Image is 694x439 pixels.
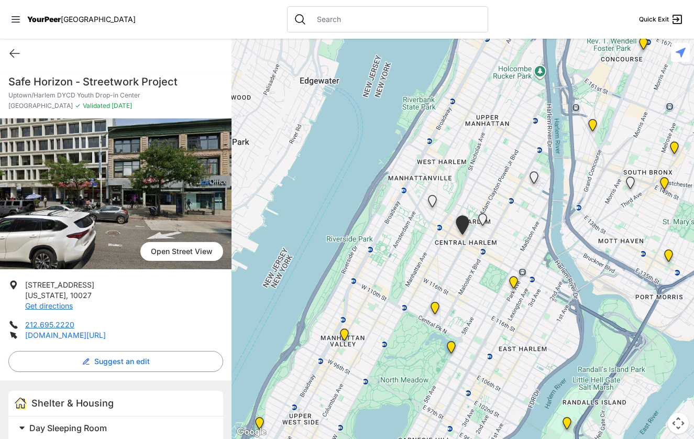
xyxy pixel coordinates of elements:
[75,102,81,110] span: ✓
[110,102,132,109] span: [DATE]
[27,15,61,24] span: YourPeer
[454,215,471,239] div: Uptown/Harlem DYCD Youth Drop-in Center
[668,141,681,158] div: Bronx Youth Center (BYC)
[61,15,136,24] span: [GEOGRAPHIC_DATA]
[25,331,106,339] a: [DOMAIN_NAME][URL]
[426,195,439,212] div: Queen of Peace Single Female-Identified Adult Shelter
[25,320,74,329] a: 212.695.2220
[31,398,114,409] span: Shelter & Housing
[140,242,223,261] a: Open Street View
[234,425,269,439] img: Google
[8,351,223,372] button: Suggest an edit
[658,177,671,194] div: The Bronx Pride Center
[639,15,669,24] span: Quick Exit
[27,16,136,23] a: YourPeer[GEOGRAPHIC_DATA]
[560,417,574,434] div: Keener Men's Shelter
[25,301,73,310] a: Get directions
[338,328,351,345] div: Trinity Lutheran Church
[25,280,94,289] span: [STREET_ADDRESS]
[29,423,107,433] span: Day Sleeping Room
[8,74,223,89] h1: Safe Horizon - Streetwork Project
[25,291,66,300] span: [US_STATE]
[507,276,520,293] div: Bailey House, Inc.
[253,417,266,434] div: Administrative Office, No Walk-Ins
[639,13,684,26] a: Quick Exit
[637,37,650,54] div: Bronx Housing Court, Clerk's Office
[428,302,442,319] div: 820 MRT Residential Chemical Dependence Treatment Program
[624,177,637,193] div: Queen of Peace Single Male-Identified Adult Shelter
[8,91,223,100] p: Uptown/Harlem DYCD Youth Drop-in Center
[8,102,73,110] span: [GEOGRAPHIC_DATA]
[66,291,68,300] span: ,
[527,171,541,188] div: Upper West Side, Closed
[234,425,269,439] a: Open this area in Google Maps (opens a new window)
[94,356,150,367] span: Suggest an edit
[70,291,92,300] span: 10027
[586,119,599,136] div: Prevention Assistance and Temporary Housing (PATH)
[476,213,489,230] div: Young Adult Residence
[311,14,481,25] input: Search
[668,413,689,434] button: Map camera controls
[83,102,110,109] span: Validated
